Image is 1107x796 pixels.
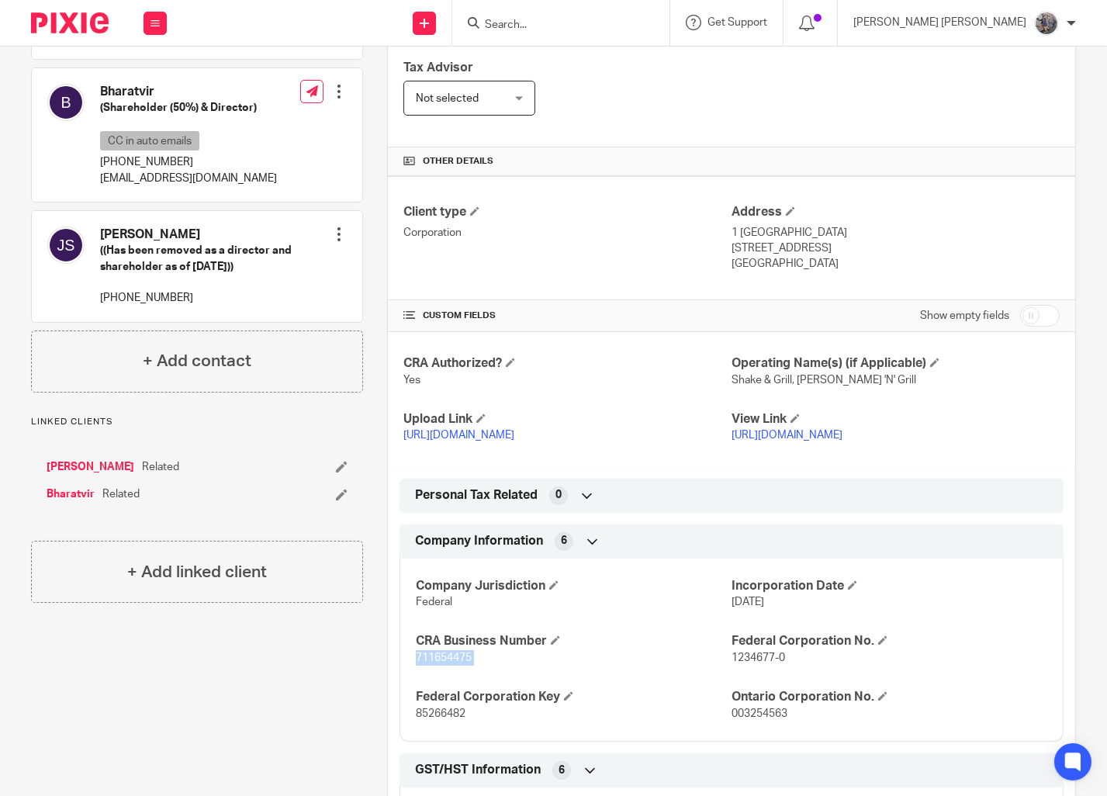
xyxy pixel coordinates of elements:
h5: ((Has been removed as a director and shareholder as of [DATE])) [100,243,331,275]
span: 6 [561,533,567,549]
h4: View Link [732,411,1060,427]
h4: Federal Corporation Key [416,689,732,705]
p: 1 [GEOGRAPHIC_DATA] [732,225,1060,241]
span: 711654475 [416,652,472,663]
span: [DATE] [732,597,764,607]
span: GST/HST Information [415,762,541,778]
h4: + Add linked client [127,560,267,584]
h4: Incorporation Date [732,578,1047,594]
span: 85266482 [416,708,465,719]
h4: Client type [403,204,732,220]
input: Search [483,19,623,33]
a: Bharatvir [47,486,95,502]
p: Linked clients [31,416,363,428]
span: 003254563 [732,708,787,719]
span: Related [142,459,179,475]
h5: (Shareholder (50%) & Director) [100,100,277,116]
h4: Operating Name(s) (if Applicable) [732,355,1060,372]
h4: CRA Business Number [416,633,732,649]
h4: Ontario Corporation No. [732,689,1047,705]
h4: + Add contact [143,349,251,373]
img: svg%3E [47,227,85,264]
span: 0 [555,487,562,503]
span: Personal Tax Related [415,487,538,504]
p: [PHONE_NUMBER] [100,154,277,170]
p: [GEOGRAPHIC_DATA] [732,256,1060,272]
span: Shake & Grill, [PERSON_NAME] 'N' Grill [732,375,916,386]
h4: CRA Authorized? [403,355,732,372]
span: Tax Advisor [403,61,473,74]
img: 20160912_191538.jpg [1034,11,1059,36]
h4: [PERSON_NAME] [100,227,331,243]
span: Company Information [415,533,543,549]
p: Corporation [403,225,732,241]
h4: Address [732,204,1060,220]
span: Other details [423,155,493,168]
h4: Company Jurisdiction [416,578,732,594]
img: Pixie [31,12,109,33]
span: Related [102,486,140,502]
span: 6 [559,763,565,778]
p: CC in auto emails [100,131,199,151]
span: Not selected [416,93,479,104]
span: Get Support [707,17,767,28]
img: svg%3E [47,84,85,121]
span: Federal [416,597,452,607]
h4: CUSTOM FIELDS [403,310,732,322]
label: Show empty fields [920,308,1009,324]
span: Yes [403,375,420,386]
p: [PHONE_NUMBER] [100,290,331,306]
span: 1234677-0 [732,652,785,663]
h4: Federal Corporation No. [732,633,1047,649]
a: [URL][DOMAIN_NAME] [732,430,842,441]
h4: Upload Link [403,411,732,427]
h4: Bharatvir [100,84,277,100]
p: [STREET_ADDRESS] [732,241,1060,256]
a: [URL][DOMAIN_NAME] [403,430,514,441]
p: [PERSON_NAME] [PERSON_NAME] [853,15,1026,30]
a: [PERSON_NAME] [47,459,134,475]
p: [EMAIL_ADDRESS][DOMAIN_NAME] [100,171,277,186]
